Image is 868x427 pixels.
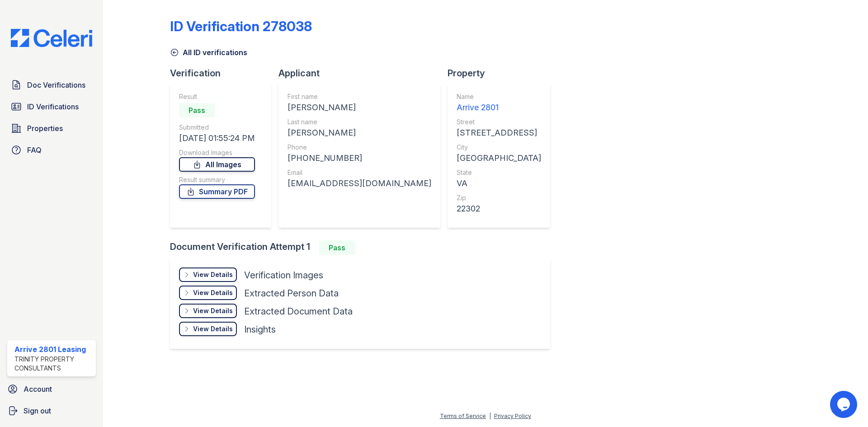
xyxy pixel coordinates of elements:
div: View Details [193,288,233,297]
div: Last name [288,117,431,127]
div: [STREET_ADDRESS] [457,127,541,139]
div: Arrive 2801 [457,101,541,114]
span: Doc Verifications [27,80,85,90]
div: Download Images [179,148,255,157]
img: CE_Logo_Blue-a8612792a0a2168367f1c8372b55b34899dd931a85d93a1a3d3e32e68fde9ad4.png [4,29,99,47]
div: Result summary [179,175,255,184]
div: Zip [457,193,541,202]
div: | [489,413,491,419]
div: Applicant [278,67,448,80]
div: [PERSON_NAME] [288,127,431,139]
a: Summary PDF [179,184,255,199]
div: Extracted Person Data [244,287,339,300]
div: VA [457,177,541,190]
span: ID Verifications [27,101,79,112]
a: All ID verifications [170,47,247,58]
span: Sign out [24,405,51,416]
div: View Details [193,324,233,333]
a: Terms of Service [440,413,486,419]
a: All Images [179,157,255,172]
span: Account [24,384,52,394]
div: Pass [179,103,215,117]
a: Privacy Policy [494,413,531,419]
a: Properties [7,119,96,137]
div: ID Verification 278038 [170,18,312,34]
div: State [457,168,541,177]
div: Document Verification Attempt 1 [170,240,557,255]
div: Submitted [179,123,255,132]
a: FAQ [7,141,96,159]
div: [DATE] 01:55:24 PM [179,132,255,145]
div: View Details [193,270,233,279]
div: City [457,143,541,152]
div: Property [448,67,557,80]
div: [PHONE_NUMBER] [288,152,431,164]
div: 22302 [457,202,541,215]
a: Name Arrive 2801 [457,92,541,114]
div: Pass [319,240,355,255]
a: ID Verifications [7,98,96,116]
div: Phone [288,143,431,152]
a: Doc Verifications [7,76,96,94]
div: Trinity Property Consultants [14,355,92,373]
div: Arrive 2801 Leasing [14,344,92,355]
div: Insights [244,323,276,336]
div: Email [288,168,431,177]
div: First name [288,92,431,101]
div: Verification [170,67,278,80]
a: Account [4,380,99,398]
a: Sign out [4,402,99,420]
span: Properties [27,123,63,134]
div: Result [179,92,255,101]
span: FAQ [27,145,42,155]
div: Street [457,117,541,127]
div: Verification Images [244,269,323,282]
div: [PERSON_NAME] [288,101,431,114]
div: View Details [193,306,233,315]
iframe: chat widget [830,391,859,418]
div: Name [457,92,541,101]
div: Extracted Document Data [244,305,353,318]
div: [EMAIL_ADDRESS][DOMAIN_NAME] [288,177,431,190]
div: [GEOGRAPHIC_DATA] [457,152,541,164]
